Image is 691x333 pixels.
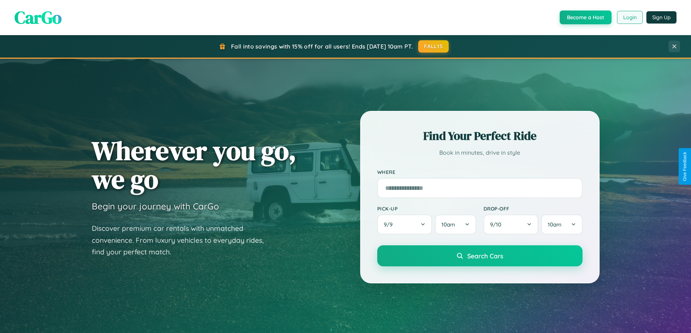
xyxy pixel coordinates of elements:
[92,222,273,258] p: Discover premium car rentals with unmatched convenience. From luxury vehicles to everyday rides, ...
[92,201,219,212] h3: Begin your journey with CarGo
[377,205,476,212] label: Pick-up
[560,11,612,24] button: Become a Host
[646,11,676,24] button: Sign Up
[541,215,582,234] button: 10am
[441,221,455,228] span: 10am
[384,221,396,228] span: 9 / 9
[92,136,296,193] h1: Wherever you go, we go
[377,128,583,144] h2: Find Your Perfect Ride
[377,147,583,158] p: Book in minutes, drive in style
[231,43,413,50] span: Fall into savings with 15% off for all users! Ends [DATE] 10am PT.
[418,40,449,53] button: FALL15
[484,215,539,234] button: 9/10
[617,11,643,24] button: Login
[467,252,503,260] span: Search Cars
[377,245,583,266] button: Search Cars
[435,215,476,234] button: 10am
[484,205,583,212] label: Drop-off
[15,5,62,29] span: CarGo
[548,221,562,228] span: 10am
[682,152,687,181] div: Give Feedback
[377,215,432,234] button: 9/9
[377,169,583,175] label: Where
[490,221,505,228] span: 9 / 10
